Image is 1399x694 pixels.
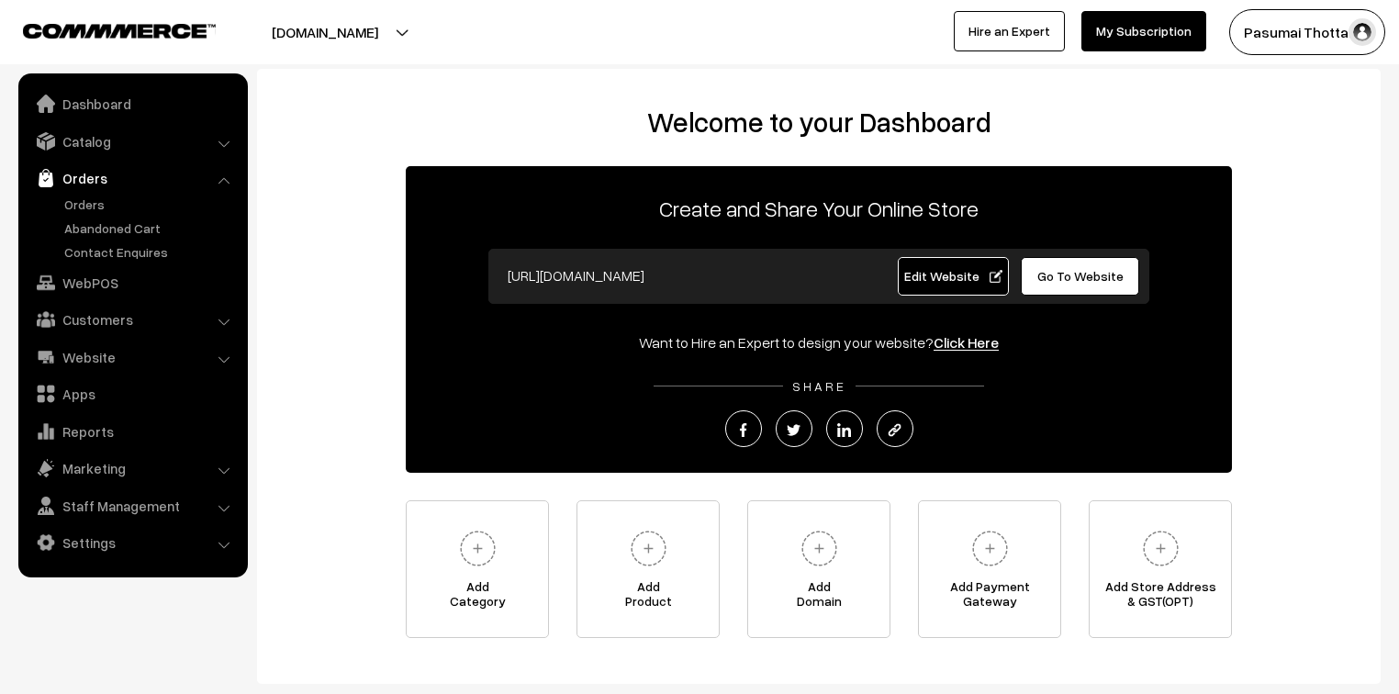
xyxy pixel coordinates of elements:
[23,162,241,195] a: Orders
[1090,579,1231,616] span: Add Store Address & GST(OPT)
[23,526,241,559] a: Settings
[918,500,1061,638] a: Add PaymentGateway
[60,242,241,262] a: Contact Enquires
[23,125,241,158] a: Catalog
[898,257,1010,296] a: Edit Website
[406,331,1232,353] div: Want to Hire an Expert to design your website?
[23,18,184,40] a: COMMMERCE
[1021,257,1139,296] a: Go To Website
[1136,523,1186,574] img: plus.svg
[954,11,1065,51] a: Hire an Expert
[904,268,1002,284] span: Edit Website
[406,192,1232,225] p: Create and Share Your Online Store
[23,303,241,336] a: Customers
[623,523,674,574] img: plus.svg
[1081,11,1206,51] a: My Subscription
[60,218,241,238] a: Abandoned Cart
[783,378,856,394] span: SHARE
[23,489,241,522] a: Staff Management
[919,579,1060,616] span: Add Payment Gateway
[406,500,549,638] a: AddCategory
[794,523,845,574] img: plus.svg
[23,87,241,120] a: Dashboard
[453,523,503,574] img: plus.svg
[23,452,241,485] a: Marketing
[1229,9,1385,55] button: Pasumai Thotta…
[1089,500,1232,638] a: Add Store Address& GST(OPT)
[60,195,241,214] a: Orders
[1349,18,1376,46] img: user
[23,415,241,448] a: Reports
[748,579,890,616] span: Add Domain
[407,579,548,616] span: Add Category
[577,579,719,616] span: Add Product
[747,500,890,638] a: AddDomain
[576,500,720,638] a: AddProduct
[23,377,241,410] a: Apps
[207,9,442,55] button: [DOMAIN_NAME]
[1037,268,1124,284] span: Go To Website
[965,523,1015,574] img: plus.svg
[934,333,999,352] a: Click Here
[275,106,1362,139] h2: Welcome to your Dashboard
[23,341,241,374] a: Website
[23,266,241,299] a: WebPOS
[23,24,216,38] img: COMMMERCE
